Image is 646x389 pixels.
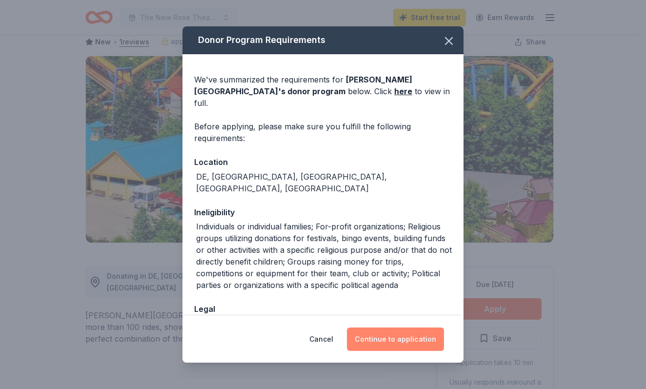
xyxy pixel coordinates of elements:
div: Before applying, please make sure you fulfill the following requirements: [194,121,452,144]
div: Donor Program Requirements [182,26,464,54]
div: Legal [194,303,452,315]
button: Continue to application [347,328,444,351]
div: We've summarized the requirements for below. Click to view in full. [194,74,452,109]
div: Ineligibility [194,206,452,219]
div: DE, [GEOGRAPHIC_DATA], [GEOGRAPHIC_DATA], [GEOGRAPHIC_DATA], [GEOGRAPHIC_DATA] [196,171,452,194]
a: here [394,85,412,97]
div: Individuals or individual families; For-profit organizations; Religious groups utilizing donation... [196,221,452,291]
button: Cancel [309,328,333,351]
div: Location [194,156,452,168]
